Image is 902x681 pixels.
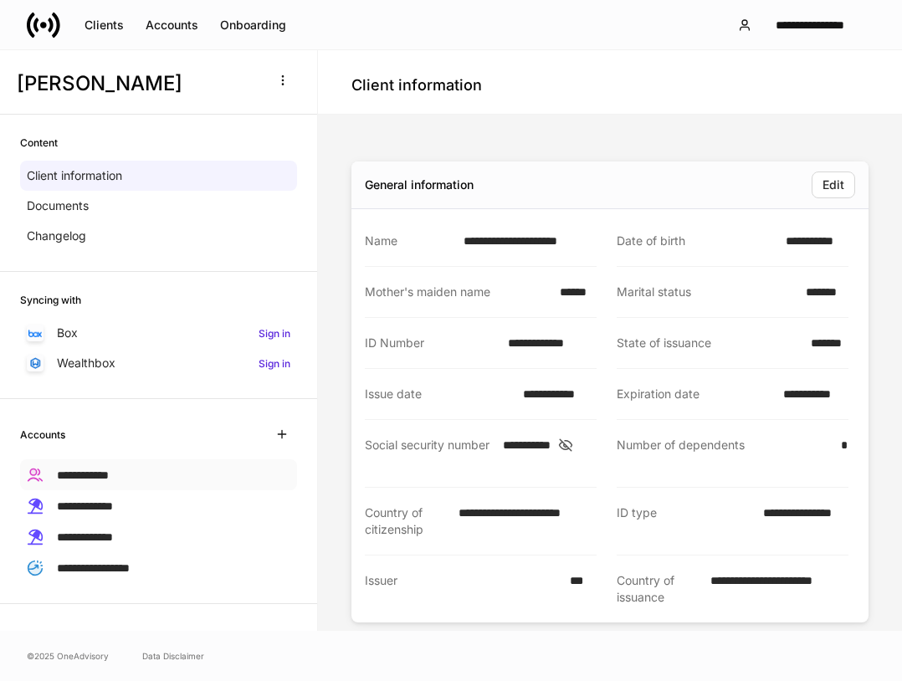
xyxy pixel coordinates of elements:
[74,12,135,38] button: Clients
[617,504,753,538] div: ID type
[617,233,776,249] div: Date of birth
[20,135,58,151] h6: Content
[20,161,297,191] a: Client information
[85,19,124,31] div: Clients
[27,649,109,663] span: © 2025 OneAdvisory
[365,335,498,351] div: ID Number
[135,12,209,38] button: Accounts
[142,649,204,663] a: Data Disclaimer
[365,386,513,402] div: Issue date
[146,19,198,31] div: Accounts
[259,356,290,371] h6: Sign in
[27,228,86,244] p: Changelog
[20,292,81,308] h6: Syncing with
[617,284,796,300] div: Marital status
[20,348,297,378] a: WealthboxSign in
[259,325,290,341] h6: Sign in
[20,221,297,251] a: Changelog
[17,70,259,97] h3: [PERSON_NAME]
[365,572,560,606] div: Issuer
[617,437,831,470] div: Number of dependents
[27,167,122,184] p: Client information
[823,179,844,191] div: Edit
[812,172,855,198] button: Edit
[209,12,297,38] button: Onboarding
[28,330,42,337] img: oYqM9ojoZLfzCHUefNbBcWHcyDPbQKagtYciMC8pFl3iZXy3dU33Uwy+706y+0q2uJ1ghNQf2OIHrSh50tUd9HaB5oMc62p0G...
[20,427,65,443] h6: Accounts
[617,386,773,402] div: Expiration date
[27,197,89,214] p: Documents
[365,233,454,249] div: Name
[365,177,474,193] div: General information
[20,191,297,221] a: Documents
[365,504,448,538] div: Country of citizenship
[220,19,286,31] div: Onboarding
[365,437,493,470] div: Social security number
[20,318,297,348] a: BoxSign in
[365,284,550,300] div: Mother's maiden name
[351,75,482,95] h4: Client information
[57,325,78,341] p: Box
[617,572,700,606] div: Country of issuance
[617,335,801,351] div: State of issuance
[57,355,115,371] p: Wealthbox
